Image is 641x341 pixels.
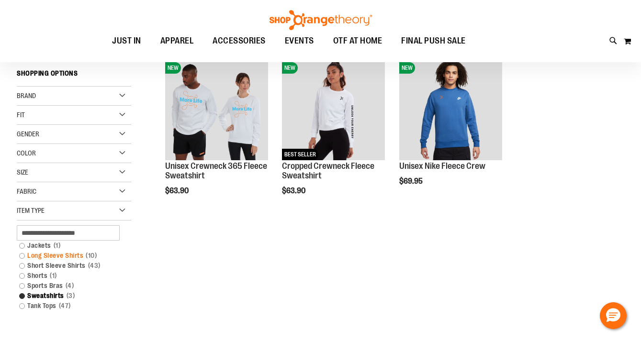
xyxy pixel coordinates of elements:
span: OTF AT HOME [333,30,382,52]
a: Unisex Crewneck 365 Fleece SweatshirtNEW [165,57,268,162]
img: Unisex Crewneck 365 Fleece Sweatshirt [165,57,268,160]
a: ACCESSORIES [203,30,275,52]
span: 1 [47,271,59,281]
div: product [394,53,507,210]
span: Gender [17,130,39,138]
span: NEW [165,62,181,74]
span: 4 [63,281,77,291]
a: Unisex Crewneck 365 Fleece Sweatshirt [165,161,267,180]
span: Fit [17,111,25,119]
a: Jackets1 [14,241,124,251]
span: 47 [56,301,73,311]
a: Shorts1 [14,271,124,281]
a: Cropped Crewneck Fleece Sweatshirt [282,161,374,180]
span: Fabric [17,187,36,195]
a: Cropped Crewneck Fleece SweatshirtNEWBEST SELLER [282,57,385,162]
a: EVENTS [275,30,324,52]
span: NEW [399,62,415,74]
span: EVENTS [285,30,314,52]
span: ACCESSORIES [213,30,266,52]
div: product [277,53,390,220]
a: Tank Tops47 [14,301,124,311]
img: Unisex Nike Fleece Crew [399,57,502,160]
span: 3 [64,291,78,301]
a: JUST IN [102,30,151,52]
span: 10 [83,251,99,261]
span: Item Type [17,207,45,214]
span: 43 [86,261,103,271]
a: Sports Bras4 [14,281,124,291]
a: Short Sleeve Shirts43 [14,261,124,271]
span: 1 [51,241,63,251]
span: Color [17,149,36,157]
span: APPAREL [160,30,194,52]
span: $63.90 [282,187,307,195]
img: Cropped Crewneck Fleece Sweatshirt [282,57,385,160]
span: $63.90 [165,187,190,195]
img: Shop Orangetheory [268,10,373,30]
span: NEW [282,62,298,74]
span: Size [17,168,28,176]
button: Hello, have a question? Let’s chat. [600,302,627,329]
span: FINAL PUSH SALE [401,30,466,52]
span: Brand [17,92,36,99]
a: FINAL PUSH SALE [392,30,475,52]
strong: Shopping Options [17,65,131,87]
span: JUST IN [112,30,141,52]
a: APPAREL [151,30,203,52]
a: OTF AT HOME [324,30,392,52]
a: Unisex Nike Fleece Crew [399,161,485,171]
a: Unisex Nike Fleece CrewNEW [399,57,502,162]
a: Long Sleeve Shirts10 [14,251,124,261]
a: Sweatshirts3 [14,291,124,301]
div: product [160,53,273,220]
span: $69.95 [399,177,424,186]
span: BEST SELLER [282,149,318,160]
